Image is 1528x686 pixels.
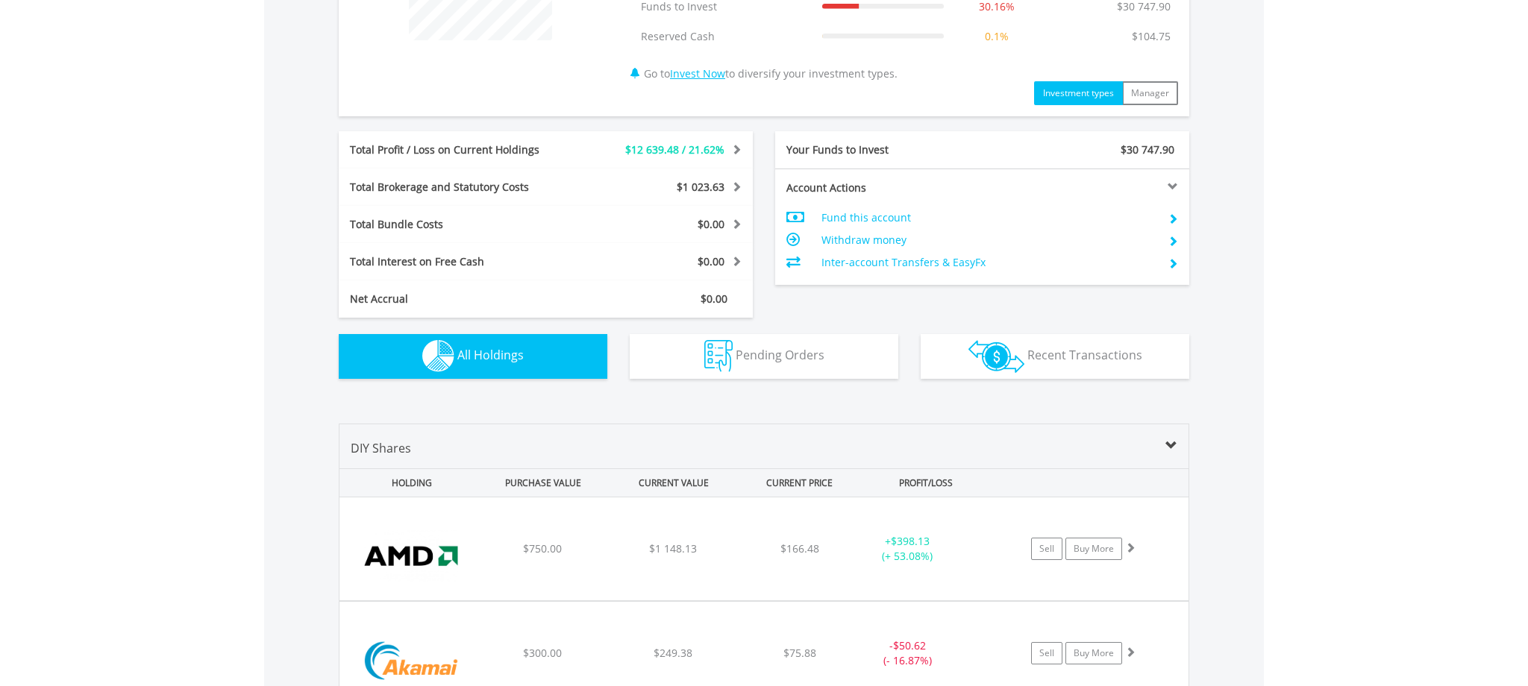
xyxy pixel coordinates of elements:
[625,142,724,157] span: $12 639.48 / 21.62%
[339,334,607,379] button: All Holdings
[1122,81,1178,105] button: Manager
[1031,642,1062,664] a: Sell
[347,516,475,597] img: EQU.US.AMD.png
[610,469,737,497] div: CURRENT VALUE
[893,638,926,652] span: $50.62
[1027,347,1142,363] span: Recent Transactions
[1124,22,1178,51] td: $104.75
[740,469,859,497] div: CURRENT PRICE
[479,469,607,497] div: PURCHASE VALUE
[704,340,733,372] img: pending_instructions-wht.png
[698,217,724,231] span: $0.00
[670,66,725,81] a: Invest Now
[340,469,476,497] div: HOLDING
[677,180,724,194] span: $1 023.63
[1034,81,1123,105] button: Investment types
[351,440,411,456] span: DIY Shares
[775,180,983,195] div: Account Actions
[775,142,983,157] div: Your Funds to Invest
[821,207,1156,229] td: Fund this account
[633,22,815,51] td: Reserved Cash
[339,142,580,157] div: Total Profit / Loss on Current Holdings
[736,347,824,363] span: Pending Orders
[339,292,580,306] div: Net Accrual
[1031,538,1062,560] a: Sell
[821,251,1156,274] td: Inter-account Transfers & EasyFx
[649,541,697,556] span: $1 148.13
[783,646,816,660] span: $75.88
[1065,642,1122,664] a: Buy More
[851,534,964,564] div: + (+ 53.08%)
[630,334,898,379] button: Pending Orders
[921,334,1189,379] button: Recent Transactions
[1065,538,1122,560] a: Buy More
[862,469,989,497] div: PROFIT/LOSS
[457,347,524,363] span: All Holdings
[780,541,819,556] span: $166.48
[1121,142,1174,157] span: $30 747.90
[422,340,454,372] img: holdings-wht.png
[339,254,580,269] div: Total Interest on Free Cash
[654,646,692,660] span: $249.38
[891,534,930,548] span: $398.13
[851,638,964,668] div: - (- 16.87%)
[701,292,727,306] span: $0.00
[339,180,580,195] div: Total Brokerage and Statutory Costs
[523,541,562,556] span: $750.00
[339,217,580,232] div: Total Bundle Costs
[523,646,562,660] span: $300.00
[698,254,724,268] span: $0.00
[968,340,1024,373] img: transactions-zar-wht.png
[821,229,1156,251] td: Withdraw money
[951,22,1042,51] td: 0.1%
